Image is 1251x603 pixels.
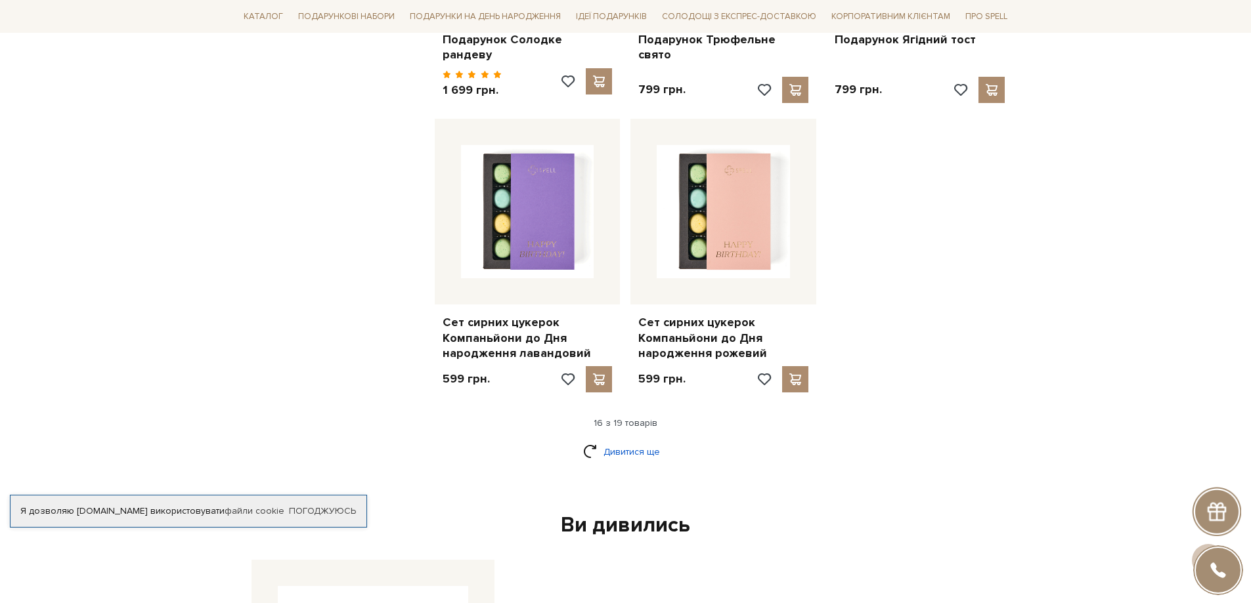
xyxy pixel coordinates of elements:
[233,417,1019,429] div: 16 з 19 товарів
[289,505,356,517] a: Погоджуюсь
[225,505,284,516] a: файли cookie
[638,315,808,361] a: Сет сирних цукерок Компаньйони до Дня народження рожевий
[246,512,1005,539] div: Ви дивились
[657,5,822,28] a: Солодощі з експрес-доставкою
[960,7,1013,27] span: Про Spell
[443,32,613,63] a: Подарунок Солодке рандеву
[11,505,366,517] div: Я дозволяю [DOMAIN_NAME] використовувати
[405,7,566,27] span: Подарунки на День народження
[583,440,669,463] a: Дивитися ще
[293,7,400,27] span: Подарункові набори
[638,32,808,63] a: Подарунок Трюфельне свято
[238,7,288,27] span: Каталог
[443,83,502,98] p: 1 699 грн.
[443,371,490,386] p: 599 грн.
[826,5,955,28] a: Корпоративним клієнтам
[571,7,652,27] span: Ідеї подарунків
[835,32,1005,47] a: Подарунок Ягідний тост
[638,371,686,386] p: 599 грн.
[443,315,613,361] a: Сет сирних цукерок Компаньйони до Дня народження лавандовий
[835,82,882,97] p: 799 грн.
[638,82,686,97] p: 799 грн.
